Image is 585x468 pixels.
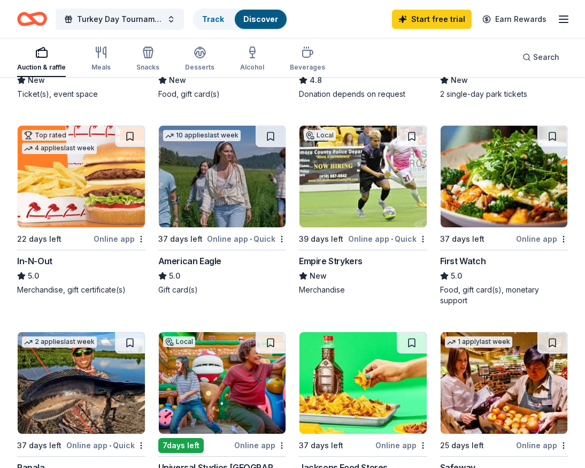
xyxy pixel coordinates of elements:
div: Online app [516,232,568,245]
div: In-N-Out [17,255,52,267]
div: Meals [91,63,111,72]
span: Search [533,51,559,64]
button: TrackDiscover [193,9,288,30]
button: Meals [91,42,111,77]
img: Image for First Watch [441,126,568,227]
img: Image for Empire Strykers [299,126,427,227]
span: 4.8 [310,74,322,87]
a: Track [202,14,224,24]
div: 4 applies last week [22,143,97,154]
div: Online app Quick [66,439,145,452]
a: Image for First Watch37 days leftOnline appFirst Watch5.0Food, gift card(s), monetary support [440,125,568,306]
div: Food, gift card(s), monetary support [440,285,568,306]
div: Desserts [185,63,214,72]
span: • [109,441,111,450]
div: Beverages [290,63,325,72]
div: Top rated [22,130,68,141]
div: 7 days left [158,438,204,453]
div: Online app [375,439,427,452]
div: Online app [516,439,568,452]
div: Snacks [136,63,159,72]
a: Discover [243,14,278,24]
span: 5.0 [451,270,462,282]
span: 5.0 [169,270,180,282]
div: 2 applies last week [22,336,97,348]
button: Snacks [136,42,159,77]
button: Desserts [185,42,214,77]
button: Turkey Day Tournament (2025) [56,9,184,30]
div: Empire Strykers [299,255,363,267]
div: 37 days left [440,233,484,245]
a: Start free trial [392,10,472,29]
div: 2 single-day park tickets [440,89,568,99]
img: Image for In-N-Out [18,126,145,227]
span: Turkey Day Tournament (2025) [77,13,163,26]
div: Online app [234,439,286,452]
button: Beverages [290,42,325,77]
div: Merchandise, gift certificate(s) [17,285,145,295]
div: Local [163,336,195,347]
span: New [310,270,327,282]
div: Online app [94,232,145,245]
div: Online app Quick [207,232,286,245]
div: Alcohol [240,63,264,72]
div: Donation depends on request [299,89,427,99]
span: • [391,235,393,243]
div: Food, gift card(s) [158,89,287,99]
a: Image for American Eagle10 applieslast week37 days leftOnline app•QuickAmerican Eagle5.0Gift card(s) [158,125,287,295]
a: Image for In-N-OutTop rated4 applieslast week22 days leftOnline appIn-N-Out5.0Merchandise, gift c... [17,125,145,295]
div: American Eagle [158,255,221,267]
span: New [451,74,468,87]
a: Image for Empire StrykersLocal39 days leftOnline app•QuickEmpire StrykersNewMerchandise [299,125,427,295]
span: New [28,74,45,87]
div: Merchandise [299,285,427,295]
div: 39 days left [299,233,343,245]
button: Search [514,47,568,68]
div: First Watch [440,255,486,267]
span: • [250,235,252,243]
img: Image for Universal Studios Hollywood [159,332,286,434]
span: New [169,74,186,87]
img: Image for American Eagle [159,126,286,227]
img: Image for Jacksons Food Stores [299,332,427,434]
div: 22 days left [17,233,61,245]
div: Gift card(s) [158,285,287,295]
div: 37 days left [158,233,203,245]
div: 37 days left [299,439,343,452]
div: Local [304,130,336,141]
a: Home [17,6,47,32]
div: Online app Quick [348,232,427,245]
a: Earn Rewards [476,10,553,29]
div: 25 days left [440,439,484,452]
div: 10 applies last week [163,130,241,141]
img: Image for Safeway [441,332,568,434]
button: Alcohol [240,42,264,77]
div: Ticket(s), event space [17,89,145,99]
div: 37 days left [17,439,61,452]
div: 1 apply last week [445,336,512,348]
div: Auction & raffle [17,63,66,72]
span: 5.0 [28,270,39,282]
img: Image for Rapala [18,332,145,434]
button: Auction & raffle [17,42,66,77]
